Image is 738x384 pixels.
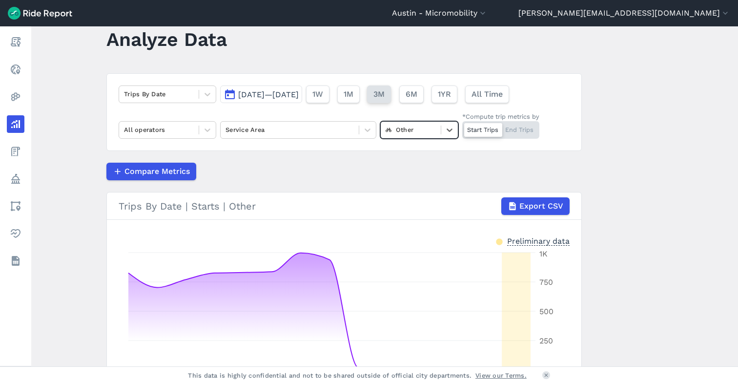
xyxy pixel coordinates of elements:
[7,143,24,160] a: Fees
[7,33,24,51] a: Report
[465,85,509,103] button: All Time
[8,7,72,20] img: Ride Report
[7,61,24,78] a: Realtime
[519,200,563,212] span: Export CSV
[475,371,527,380] a: View our Terms.
[518,7,730,19] button: [PERSON_NAME][EMAIL_ADDRESS][DOMAIN_NAME]
[106,26,227,53] h1: Analyze Data
[344,88,353,100] span: 1M
[462,112,539,121] div: *Compute trip metrics by
[124,166,190,177] span: Compare Metrics
[539,336,553,345] tspan: 250
[7,88,24,106] a: Heatmaps
[406,88,417,100] span: 6M
[501,197,570,215] button: Export CSV
[392,7,488,19] button: Austin - Micromobility
[7,225,24,242] a: Health
[7,252,24,270] a: Datasets
[539,307,553,316] tspan: 500
[399,85,424,103] button: 6M
[471,88,503,100] span: All Time
[539,249,548,258] tspan: 1K
[7,170,24,188] a: Policy
[7,115,24,133] a: Analyze
[7,197,24,215] a: Areas
[438,88,451,100] span: 1YR
[367,85,391,103] button: 3M
[507,235,570,246] div: Preliminary data
[238,90,299,99] span: [DATE]—[DATE]
[539,277,553,287] tspan: 750
[539,365,564,375] tspan: 0 trips
[431,85,457,103] button: 1YR
[306,85,329,103] button: 1W
[337,85,360,103] button: 1M
[119,197,570,215] div: Trips By Date | Starts | Other
[106,163,196,180] button: Compare Metrics
[220,85,302,103] button: [DATE]—[DATE]
[373,88,385,100] span: 3M
[312,88,323,100] span: 1W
